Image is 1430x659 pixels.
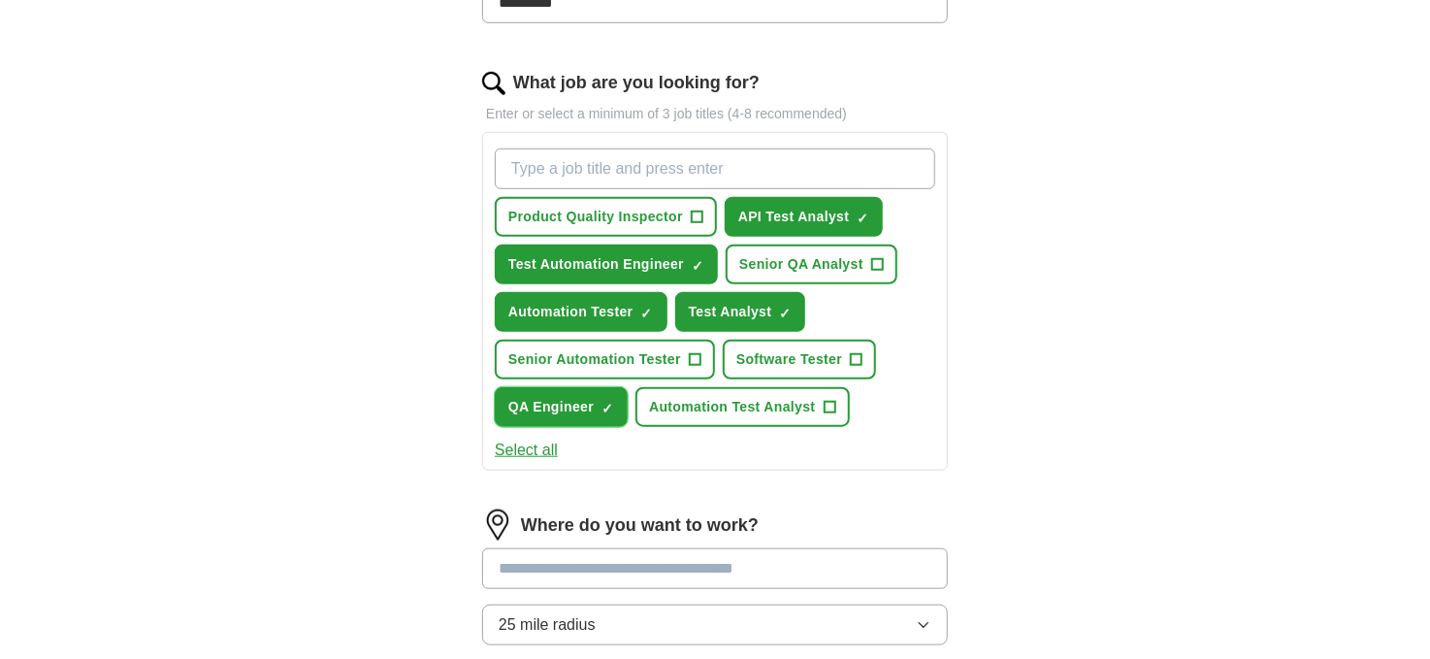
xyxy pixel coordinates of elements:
[692,258,703,274] span: ✓
[508,254,684,275] span: Test Automation Engineer
[482,104,948,124] p: Enter or select a minimum of 3 job titles (4-8 recommended)
[495,439,558,462] button: Select all
[495,340,715,379] button: Senior Automation Tester
[508,207,683,227] span: Product Quality Inspector
[723,340,876,379] button: Software Tester
[513,70,760,96] label: What job are you looking for?
[601,401,613,416] span: ✓
[857,211,868,226] span: ✓
[736,349,842,370] span: Software Tester
[495,148,935,189] input: Type a job title and press enter
[726,245,897,284] button: Senior QA Analyst
[508,302,634,322] span: Automation Tester
[499,613,596,637] span: 25 mile radius
[779,306,791,321] span: ✓
[495,292,667,332] button: Automation Tester✓
[508,397,594,417] span: QA Engineer
[675,292,806,332] button: Test Analyst✓
[482,510,513,541] img: location.png
[482,72,505,95] img: search.png
[508,349,681,370] span: Senior Automation Tester
[739,254,863,275] span: Senior QA Analyst
[725,197,884,237] button: API Test Analyst✓
[482,605,948,645] button: 25 mile radius
[738,207,850,227] span: API Test Analyst
[689,302,772,322] span: Test Analyst
[495,245,718,284] button: Test Automation Engineer✓
[495,197,717,237] button: Product Quality Inspector
[495,387,628,427] button: QA Engineer✓
[635,387,849,427] button: Automation Test Analyst
[649,397,815,417] span: Automation Test Analyst
[641,306,653,321] span: ✓
[521,512,759,539] label: Where do you want to work?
